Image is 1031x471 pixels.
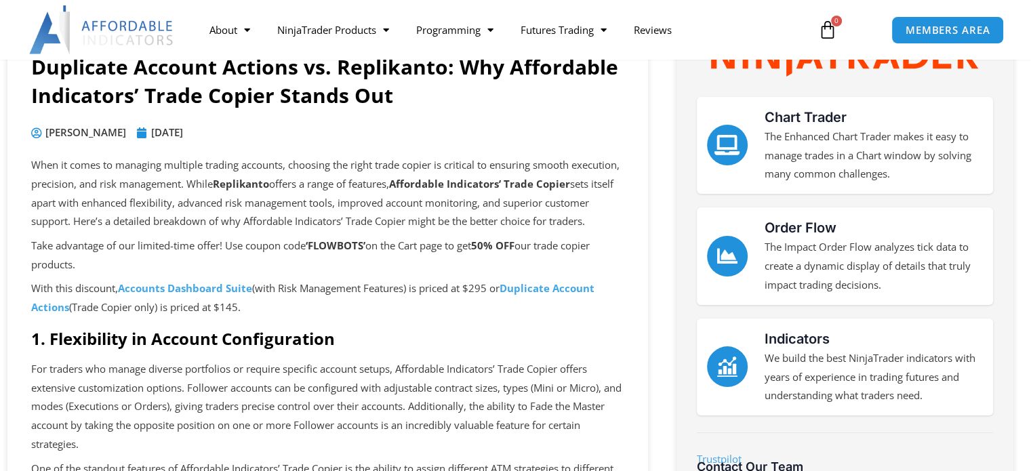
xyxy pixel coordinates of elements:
[264,14,403,45] a: NinjaTrader Products
[196,14,805,45] nav: Menu
[906,25,990,35] span: MEMBERS AREA
[765,349,983,406] p: We build the best NinjaTrader indicators with years of experience in trading futures and understa...
[196,14,264,45] a: About
[31,279,624,317] p: With this discount, (with Risk Management Features) is priced at $295 or (Trade Copier only) is p...
[31,281,594,314] a: Duplicate Account Actions
[42,123,126,142] span: [PERSON_NAME]
[31,237,624,274] p: Take advantage of our limited-time offer! Use coupon code on the Cart page to get our trade copie...
[697,452,742,466] a: Trustpilot
[831,16,842,26] span: 0
[765,109,847,125] a: Chart Trader
[389,177,570,190] strong: Affordable Indicators’ Trade Copier
[765,238,983,295] p: The Impact Order Flow analyzes tick data to create a dynamic display of details that truly impact...
[31,53,624,110] h1: Duplicate Account Actions vs. Replikanto: Why Affordable Indicators’ Trade Copier Stands Out
[620,14,685,45] a: Reviews
[118,281,252,295] a: Accounts Dashboard Suite
[707,125,748,165] a: Chart Trader
[31,327,335,350] strong: 1. Flexibility in Account Configuration
[306,239,365,252] b: ‘FLOWBOTS’
[707,236,748,277] a: Order Flow
[891,16,1005,44] a: MEMBERS AREA
[31,156,624,231] p: When it comes to managing multiple trading accounts, choosing the right trade copier is critical ...
[403,14,507,45] a: Programming
[31,360,624,454] p: For traders who manage diverse portfolios or require specific account setups, Affordable Indicato...
[765,331,830,347] a: Indicators
[213,177,269,190] strong: Replikanto
[765,127,983,184] p: The Enhanced Chart Trader makes it easy to manage trades in a Chart window by solving many common...
[151,125,183,139] time: [DATE]
[707,346,748,387] a: Indicators
[507,14,620,45] a: Futures Trading
[765,220,836,236] a: Order Flow
[471,239,514,252] strong: 50% OFF
[29,5,175,54] img: LogoAI | Affordable Indicators – NinjaTrader
[798,10,857,49] a: 0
